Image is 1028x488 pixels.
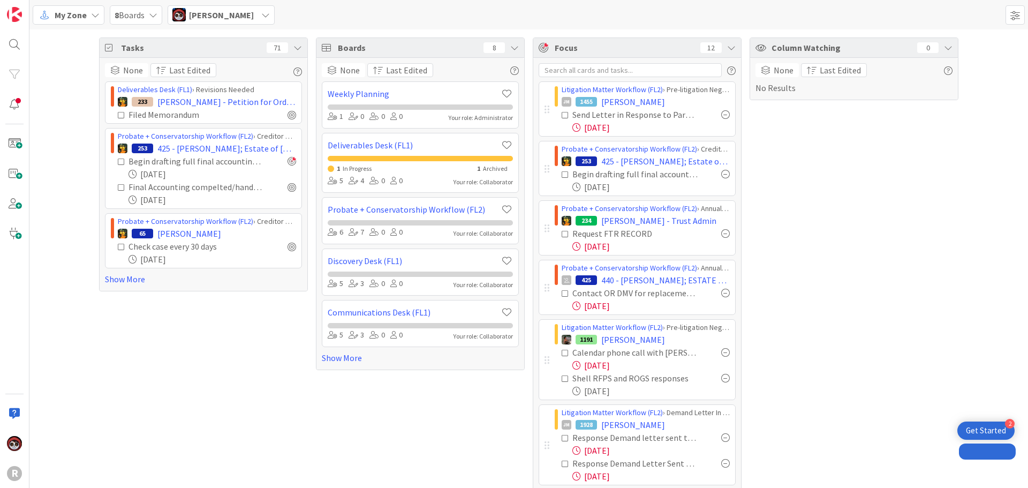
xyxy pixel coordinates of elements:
span: My Zone [55,9,87,21]
div: [DATE] [572,121,730,134]
div: 3 [349,329,364,341]
img: MR [118,97,127,107]
span: Focus [555,41,692,54]
img: JS [7,436,22,451]
span: [PERSON_NAME] [157,227,221,240]
div: [DATE] [128,193,296,206]
div: Get Started [966,425,1006,436]
div: Your role: Collaborator [453,280,513,290]
img: Visit kanbanzone.com [7,7,22,22]
img: MR [562,156,571,166]
div: [DATE] [572,240,730,253]
div: Send Letter in Response to Parks and [PERSON_NAME] Letter [572,108,698,121]
div: › Pre-litigation Negotiation [562,322,730,333]
span: [PERSON_NAME] [601,333,665,346]
img: MR [118,229,127,238]
div: 0 [369,227,385,238]
div: [DATE] [572,470,730,483]
div: 0 [917,42,939,53]
a: Deliverables Desk (FL1) [328,139,500,152]
span: 425 - [PERSON_NAME]; Estate of [PERSON_NAME] [601,155,730,168]
a: Deliverables Desk (FL1) [118,85,192,94]
b: 8 [115,10,119,20]
span: Archived [483,164,508,172]
div: › Creditor Claim Waiting Period [118,131,296,142]
div: Filed Memorandum [128,108,239,121]
div: 233 [132,97,153,107]
div: 4 [349,175,364,187]
span: Last Edited [169,64,210,77]
a: Litigation Matter Workflow (FL2) [562,408,663,417]
div: [DATE] [572,444,730,457]
img: MR [118,144,127,153]
div: › Demand Letter In Progress [562,407,730,418]
div: 1 [328,111,343,123]
span: None [774,64,793,77]
div: › Annual Accounting Queue [562,262,730,274]
div: [DATE] [128,168,296,181]
span: Column Watching [772,41,912,54]
div: 1928 [576,420,597,430]
div: Shell RFPS and ROGS responses [572,372,698,385]
span: Boards [338,41,478,54]
a: Probate + Conservatorship Workflow (FL2) [562,263,697,273]
button: Last Edited [150,63,216,77]
div: 0 [369,175,385,187]
div: 0 [390,329,403,341]
a: Probate + Conservatorship Workflow (FL2) [562,144,697,154]
div: 0 [369,278,385,290]
a: Probate + Conservatorship Workflow (FL2) [118,131,253,141]
div: [DATE] [572,385,730,397]
img: JS [172,8,186,21]
div: 7 [349,227,364,238]
span: [PERSON_NAME] - Trust Admin [601,214,716,227]
input: Search all cards and tasks... [539,63,722,77]
div: [DATE] [572,181,730,193]
span: Boards [115,9,145,21]
div: › Annual Accounting Queue [562,203,730,214]
div: 5 [328,278,343,290]
span: None [123,64,143,77]
div: 253 [132,144,153,153]
div: › Creditor Claim Waiting Period [118,216,296,227]
div: Contact OR DMV for replacement title for truck online [client to send atty VIN #] [572,287,698,299]
div: Your role: Collaborator [453,229,513,238]
div: 12 [700,42,722,53]
div: 0 [369,111,385,123]
div: [DATE] [572,359,730,372]
div: Your role: Administrator [449,113,513,123]
div: 0 [369,329,385,341]
div: 253 [576,156,597,166]
a: Discovery Desk (FL1) [328,254,500,267]
div: 8 [483,42,505,53]
div: JM [562,420,571,430]
span: Last Edited [820,64,861,77]
div: Calendar phone call with [PERSON_NAME] and client for this week [572,346,698,359]
div: 3 [349,278,364,290]
div: Open Get Started checklist, remaining modules: 2 [957,422,1015,440]
div: 0 [349,111,364,123]
img: MR [562,216,571,226]
div: R [7,466,22,481]
span: In Progress [343,164,372,172]
div: 65 [132,229,153,238]
a: Probate + Conservatorship Workflow (FL2) [118,216,253,226]
div: 425 [576,275,597,285]
div: [DATE] [128,253,296,266]
a: Litigation Matter Workflow (FL2) [562,85,663,94]
div: Response Demand letter sent to Client & Client approved [572,431,698,444]
span: [PERSON_NAME] [189,9,254,21]
span: None [340,64,360,77]
div: 234 [576,216,597,226]
a: Show More [105,273,302,286]
div: 0 [390,227,403,238]
div: 0 [390,175,403,187]
span: [PERSON_NAME] [601,418,665,431]
div: 0 [390,111,403,123]
div: 0 [390,278,403,290]
div: › Creditor Claim Waiting Period [562,144,730,155]
button: Last Edited [801,63,867,77]
div: › Pre-litigation Negotiation [562,84,730,95]
div: Final Accounting compelted/handed off to atty for approval or finalize [128,181,264,193]
a: Litigation Matter Workflow (FL2) [562,322,663,332]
